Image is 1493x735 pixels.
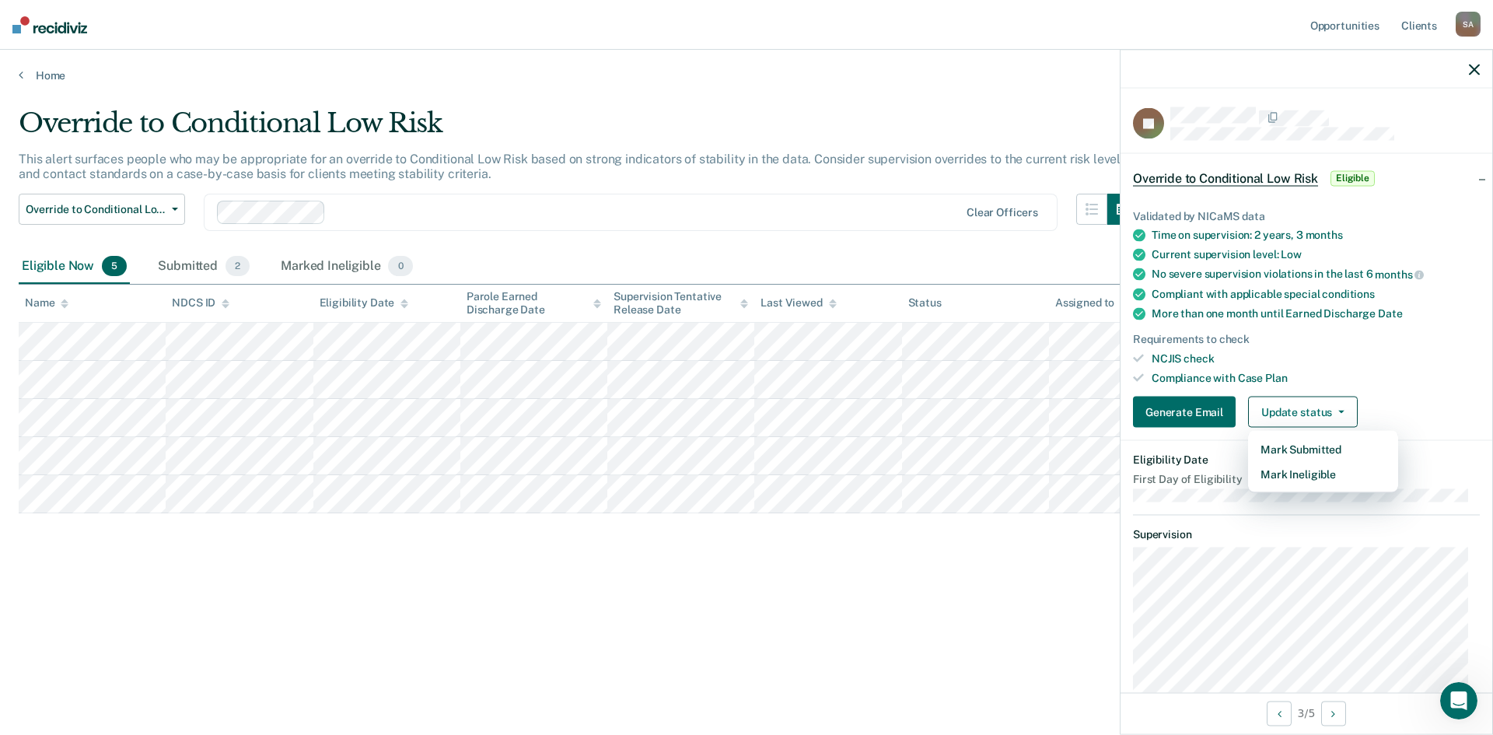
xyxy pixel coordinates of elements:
span: 2 [226,256,250,276]
span: Plan [1265,371,1287,383]
span: Date [1378,307,1402,320]
div: Marked Ineligible [278,250,416,284]
span: months [1375,268,1424,281]
span: Eligible [1330,170,1375,186]
span: months [1306,229,1343,241]
dt: First Day of Eligibility [1133,473,1480,486]
span: Override to Conditional Low Risk [26,203,166,216]
div: Compliant with applicable special [1152,288,1480,301]
div: Requirements to check [1133,333,1480,346]
div: Current supervision level: [1152,248,1480,261]
span: check [1184,352,1214,364]
button: Generate Email [1133,397,1236,428]
div: Compliance with Case [1152,371,1480,384]
dt: Supervision [1133,527,1480,541]
div: Submitted [155,250,253,284]
div: No severe supervision violations in the last 6 [1152,268,1480,282]
div: Last Viewed [760,296,836,310]
span: Override to Conditional Low Risk [1133,170,1318,186]
div: Override to Conditional Low Risk [19,107,1138,152]
div: Supervision Tentative Release Date [614,290,748,317]
span: 5 [102,256,127,276]
span: conditions [1322,288,1375,300]
a: Generate Email [1133,397,1242,428]
img: Recidiviz [12,16,87,33]
div: Override to Conditional Low RiskEligible [1121,153,1492,203]
span: 0 [388,256,412,276]
button: Next Opportunity [1321,701,1346,726]
button: Mark Ineligible [1248,462,1398,487]
div: Assigned to [1055,296,1128,310]
div: Name [25,296,68,310]
div: More than one month until Earned Discharge [1152,307,1480,320]
button: Mark Submitted [1248,437,1398,462]
div: Time on supervision: 2 years, 3 [1152,229,1480,242]
div: S A [1456,12,1481,37]
div: Clear officers [967,206,1038,219]
div: Status [908,296,942,310]
iframe: Intercom live chat [1440,682,1477,719]
div: Parole Earned Discharge Date [467,290,601,317]
div: NDCS ID [172,296,229,310]
div: Eligible Now [19,250,130,284]
button: Update status [1248,397,1358,428]
span: Low [1281,248,1302,261]
div: Eligibility Date [320,296,409,310]
dt: Eligibility Date [1133,453,1480,467]
p: This alert surfaces people who may be appropriate for an override to Conditional Low Risk based o... [19,152,1127,181]
button: Previous Opportunity [1267,701,1292,726]
div: NCJIS [1152,352,1480,365]
div: Validated by NICaMS data [1133,209,1480,222]
div: 3 / 5 [1121,692,1492,733]
a: Home [19,68,1474,82]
